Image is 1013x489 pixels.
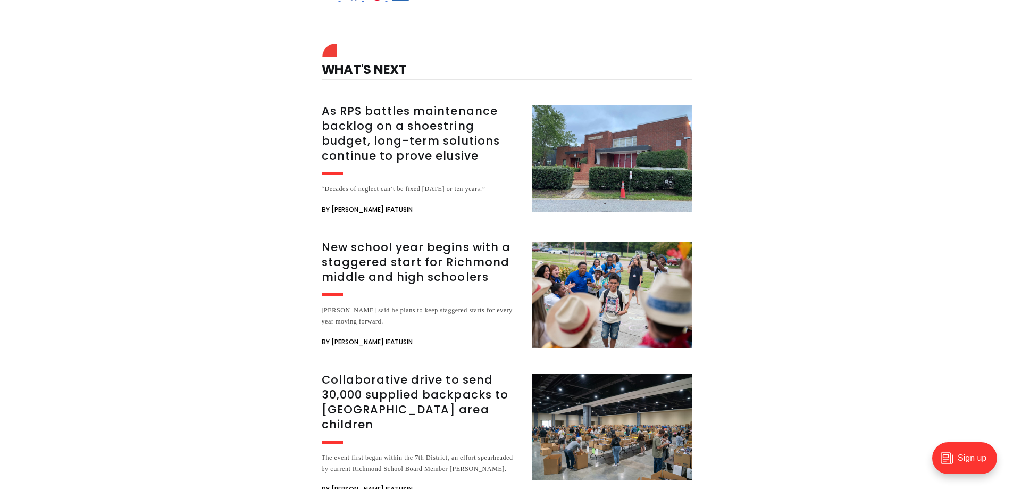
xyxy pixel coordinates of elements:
[322,242,692,349] a: New school year begins with a staggered start for Richmond middle and high schoolers [PERSON_NAME...
[322,104,520,163] h3: As RPS battles maintenance backlog on a shoestring budget, long-term solutions continue to prove ...
[322,105,692,216] a: As RPS battles maintenance backlog on a shoestring budget, long-term solutions continue to prove ...
[532,242,692,348] img: New school year begins with a staggered start for Richmond middle and high schoolers
[322,46,692,80] h4: What's Next
[322,240,520,285] h3: New school year begins with a staggered start for Richmond middle and high schoolers
[322,305,520,327] div: [PERSON_NAME] said he plans to keep staggered starts for every year moving forward.
[532,374,692,480] img: Collaborative drive to send 30,000 supplied backpacks to Richmond area children
[322,336,413,349] span: By [PERSON_NAME] Ifatusin
[322,184,520,195] div: “Decades of neglect can’t be fixed [DATE] or ten years.”
[532,105,692,212] img: As RPS battles maintenance backlog on a shoestring budget, long-term solutions continue to prove ...
[322,203,413,216] span: By [PERSON_NAME] Ifatusin
[322,452,520,475] div: The event first began within the 7th District, an effort spearheaded by current Richmond School B...
[923,437,1013,489] iframe: portal-trigger
[322,372,520,432] h3: Collaborative drive to send 30,000 supplied backpacks to [GEOGRAPHIC_DATA] area children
